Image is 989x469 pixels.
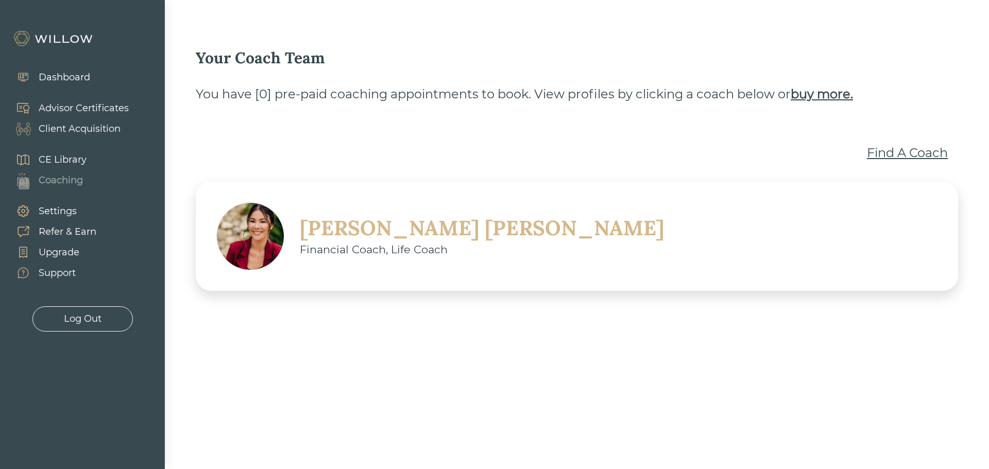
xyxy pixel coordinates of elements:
div: Refer & Earn [39,225,96,239]
div: Upgrade [39,246,79,259]
div: Dashboard [39,71,90,84]
div: Your Coach Team [196,46,958,70]
div: Client Acquisition [39,122,121,136]
div: Settings [39,204,77,218]
a: CE Library [5,149,87,170]
img: Willow [13,30,95,47]
div: You have [ 0 ] pre-paid coaching appointments to book. View profiles by clicking a coach below or [196,85,958,103]
div: Coaching [39,173,83,187]
a: Dashboard [5,67,90,88]
a: Upgrade [5,242,96,263]
div: [PERSON_NAME] [PERSON_NAME] [300,215,664,241]
b: buy more. [791,86,853,101]
div: Support [39,266,76,280]
a: Client Acquisition [5,118,129,139]
div: CE Library [39,153,87,167]
a: Settings [5,201,96,221]
div: Log Out [64,312,101,326]
a: Find A Coach [867,144,948,162]
div: Advisor Certificates [39,101,129,115]
a: Advisor Certificates [5,98,129,118]
a: Coaching [5,170,87,190]
a: [PERSON_NAME] [PERSON_NAME]Financial Coach, Life Coach [216,202,664,270]
div: Financial Coach, Life Coach [300,241,664,258]
a: Refer & Earn [5,221,96,242]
